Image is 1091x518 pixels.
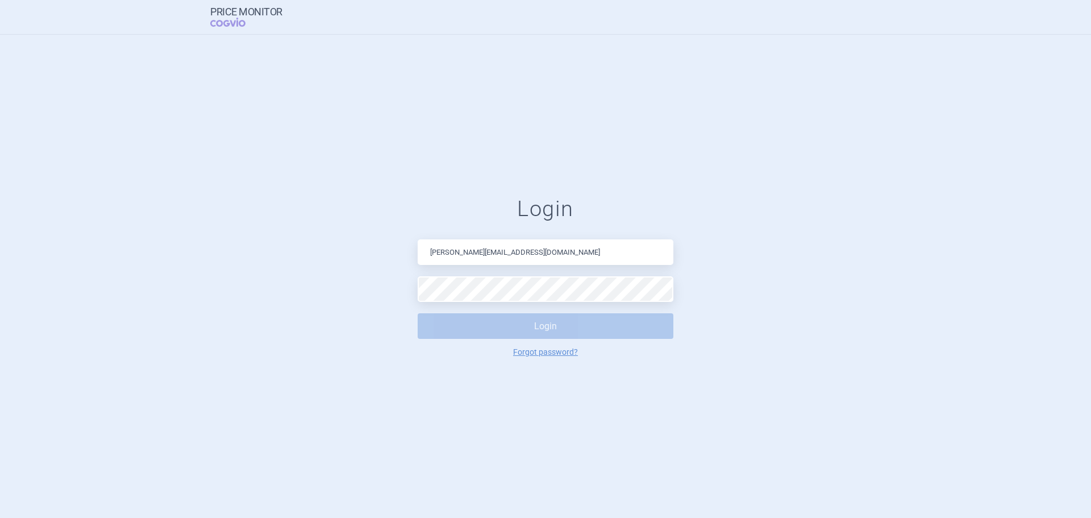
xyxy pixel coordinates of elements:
span: COGVIO [210,18,261,27]
h1: Login [418,196,673,222]
button: Login [418,313,673,339]
input: Email [418,239,673,265]
strong: Price Monitor [210,6,282,18]
a: Price MonitorCOGVIO [210,6,282,28]
a: Forgot password? [513,348,578,356]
